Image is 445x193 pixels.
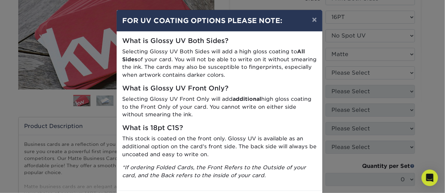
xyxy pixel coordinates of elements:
h5: What is 18pt C1S? [122,124,317,132]
strong: All Sides [122,48,305,63]
div: Open Intercom Messenger [422,170,438,186]
p: This stock is coated on the front only. Glossy UV is available as an additional option on the car... [122,135,317,158]
h5: What is Glossy UV Both Sides? [122,37,317,45]
h4: FOR UV COATING OPTIONS PLEASE NOTE: [122,15,317,26]
strong: additional [233,96,261,102]
p: Selecting Glossy UV Front Only will add high gloss coating to the Front Only of your card. You ca... [122,95,317,119]
h5: What is Glossy UV Front Only? [122,85,317,93]
i: *If ordering Folded Cards, the Front Refers to the Outside of your card, and the Back refers to t... [122,164,306,179]
button: × [307,10,322,29]
p: Selecting Glossy UV Both Sides will add a high gloss coating to of your card. You will not be abl... [122,48,317,79]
